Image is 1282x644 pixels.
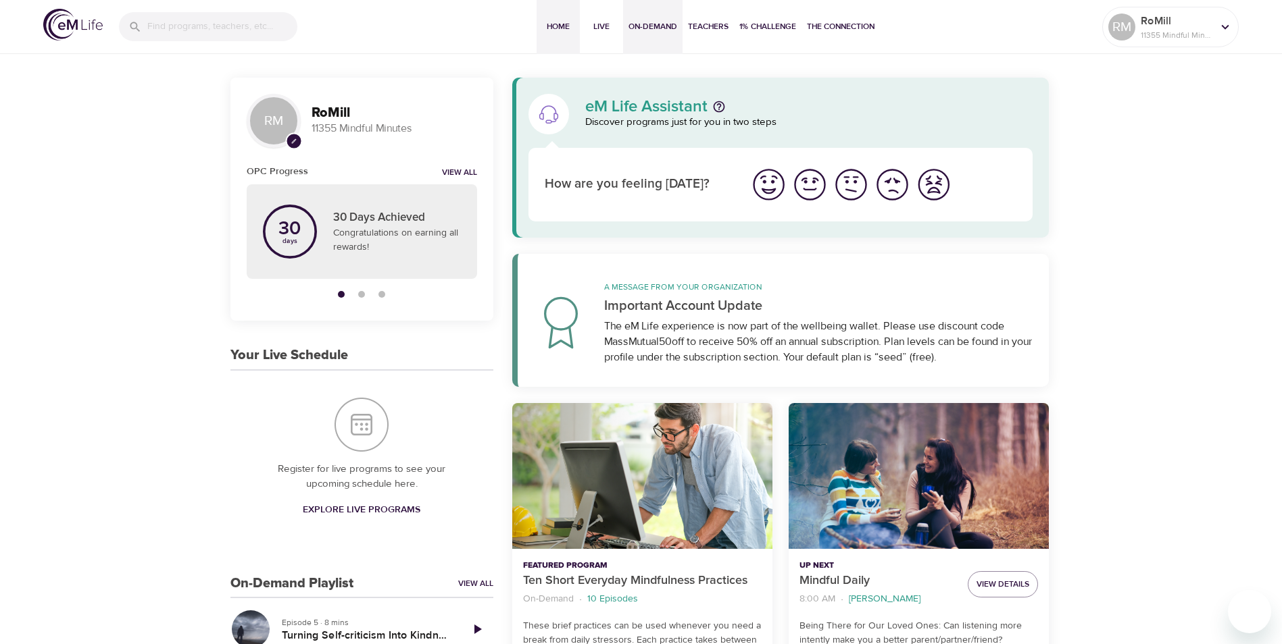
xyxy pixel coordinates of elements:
[628,20,677,34] span: On-Demand
[789,403,1049,549] button: Mindful Daily
[247,94,301,148] div: RM
[257,462,466,492] p: Register for live programs to see your upcoming schedule here.
[297,498,426,522] a: Explore Live Programs
[1228,590,1271,633] iframe: Button to launch messaging window
[523,572,762,590] p: Ten Short Everyday Mindfulness Practices
[303,502,420,518] span: Explore Live Programs
[43,9,103,41] img: logo
[915,166,952,203] img: worst
[512,403,772,549] button: Ten Short Everyday Mindfulness Practices
[833,166,870,203] img: ok
[278,238,301,244] p: days
[968,571,1038,597] button: View Details
[1108,14,1135,41] div: RM
[545,175,732,194] p: How are you feeling [DATE]?
[748,164,789,205] button: I'm feeling great
[750,166,787,203] img: great
[523,590,762,608] nav: breadcrumb
[585,115,1033,130] p: Discover programs just for you in two steps
[874,166,911,203] img: bad
[913,164,954,205] button: I'm feeling worst
[585,20,618,34] span: Live
[739,20,796,34] span: 1% Challenge
[247,164,308,179] h6: OPC Progress
[282,628,450,643] h5: Turning Self-criticism Into Kindness
[604,319,1033,365] div: The eM Life experience is now part of the wellbeing wallet. Please use discount code MassMutual50...
[230,348,348,363] h3: Your Live Schedule
[333,209,461,227] p: 30 Days Achieved
[282,616,450,628] p: Episode 5 · 8 mins
[688,20,729,34] span: Teachers
[333,226,461,254] p: Congratulations on earning all rewards!
[230,576,353,591] h3: On-Demand Playlist
[585,99,708,115] p: eM Life Assistant
[335,398,389,452] img: Your Live Schedule
[799,592,835,606] p: 8:00 AM
[872,164,913,205] button: I'm feeling bad
[831,164,872,205] button: I'm feeling ok
[841,590,843,608] li: ·
[849,592,920,606] p: [PERSON_NAME]
[604,281,1033,293] p: A message from your organization
[799,572,957,590] p: Mindful Daily
[579,590,582,608] li: ·
[587,592,638,606] p: 10 Episodes
[523,560,762,572] p: Featured Program
[1141,29,1212,41] p: 11355 Mindful Minutes
[542,20,574,34] span: Home
[147,12,297,41] input: Find programs, teachers, etc...
[1141,13,1212,29] p: RoMill
[799,560,957,572] p: Up Next
[807,20,874,34] span: The Connection
[977,577,1029,591] span: View Details
[523,592,574,606] p: On-Demand
[442,167,477,179] a: View all notifications
[278,219,301,238] p: 30
[604,296,1033,316] p: Important Account Update
[538,103,560,125] img: eM Life Assistant
[789,164,831,205] button: I'm feeling good
[791,166,829,203] img: good
[312,105,477,121] h3: RoMill
[458,578,493,589] a: View All
[799,590,957,608] nav: breadcrumb
[312,121,477,136] p: 11355 Mindful Minutes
